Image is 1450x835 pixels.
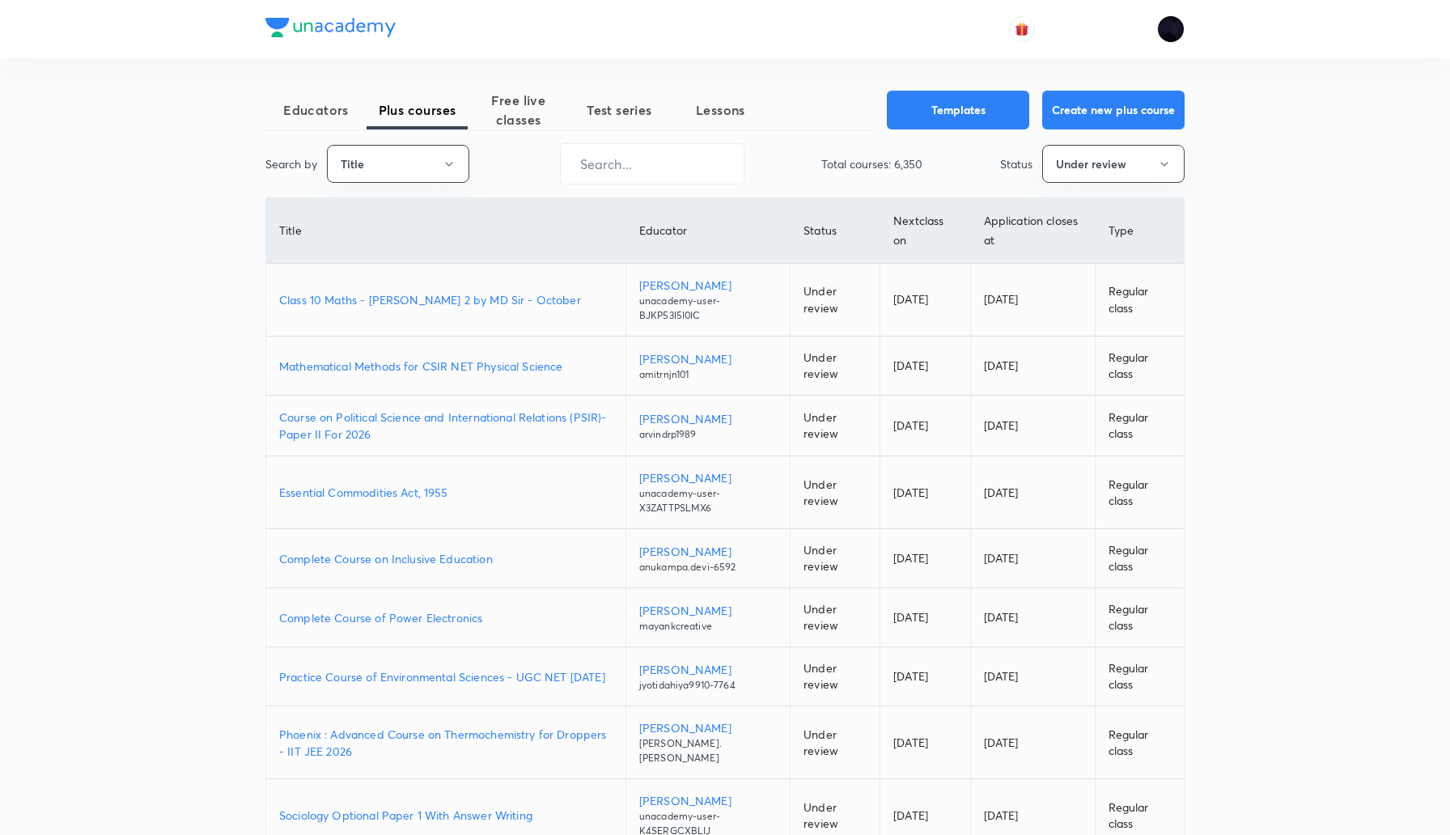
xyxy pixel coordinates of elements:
td: Regular class [1095,456,1184,529]
button: avatar [1009,16,1035,42]
td: [DATE] [880,264,970,337]
span: Test series [569,100,670,120]
p: [PERSON_NAME] [639,469,777,486]
td: [DATE] [970,588,1095,647]
th: Title [266,198,625,264]
p: [PERSON_NAME] [639,350,777,367]
a: [PERSON_NAME]jyotidahiya9910-7764 [639,661,777,693]
button: Create new plus course [1042,91,1185,129]
a: Course on Political Science and International Relations (PSIR)-Paper II For 2026 [279,409,613,443]
td: [DATE] [880,588,970,647]
img: Megha Gor [1157,15,1185,43]
p: mayankcreative [639,619,777,634]
p: Status [1000,155,1032,172]
a: Practice Course of Environmental Sciences - UGC NET [DATE] [279,668,613,685]
p: [PERSON_NAME] [639,719,777,736]
td: Regular class [1095,706,1184,779]
p: unacademy-user-X3ZATTPSLMX6 [639,486,777,515]
th: Application closes at [970,198,1095,264]
p: Total courses: 6,350 [821,155,922,172]
input: Search... [561,143,744,184]
p: amitrnjn101 [639,367,777,382]
td: Under review [791,396,880,456]
td: [DATE] [880,396,970,456]
td: [DATE] [880,647,970,706]
td: [DATE] [970,456,1095,529]
a: Company Logo [265,18,396,41]
img: Company Logo [265,18,396,37]
span: Plus courses [367,100,468,120]
button: Templates [887,91,1029,129]
p: anukampa.devi-6592 [639,560,777,574]
img: avatar [1015,22,1029,36]
td: Under review [791,264,880,337]
td: Under review [791,588,880,647]
td: Regular class [1095,337,1184,396]
td: [DATE] [880,529,970,588]
td: [DATE] [970,647,1095,706]
td: [DATE] [970,529,1095,588]
td: Under review [791,647,880,706]
td: Under review [791,706,880,779]
a: Mathematical Methods for CSIR NET Physical Science [279,358,613,375]
a: [PERSON_NAME]anukampa.devi-6592 [639,543,777,574]
button: Under review [1042,145,1185,183]
span: Educators [265,100,367,120]
a: [PERSON_NAME]unacademy-user-BJKP53I5I0IC [639,277,777,323]
th: Type [1095,198,1184,264]
td: [DATE] [970,396,1095,456]
td: Under review [791,337,880,396]
a: Essential Commodities Act, 1955 [279,484,613,501]
p: [PERSON_NAME] [639,602,777,619]
td: [DATE] [880,456,970,529]
span: Free live classes [468,91,569,129]
a: Complete Course on Inclusive Education [279,550,613,567]
a: [PERSON_NAME]amitrnjn101 [639,350,777,382]
td: Regular class [1095,264,1184,337]
p: Search by [265,155,317,172]
p: [PERSON_NAME] [639,661,777,678]
td: [DATE] [880,706,970,779]
p: arvindrp1989 [639,427,777,442]
a: Complete Course of Power Electronics [279,609,613,626]
td: [DATE] [970,337,1095,396]
button: Title [327,145,469,183]
a: [PERSON_NAME]unacademy-user-X3ZATTPSLMX6 [639,469,777,515]
p: jyotidahiya9910-7764 [639,678,777,693]
td: Regular class [1095,647,1184,706]
p: [PERSON_NAME] [639,410,777,427]
p: [PERSON_NAME] [639,277,777,294]
a: Class 10 Maths - [PERSON_NAME] 2 by MD Sir - October [279,291,613,308]
td: Regular class [1095,588,1184,647]
td: [DATE] [880,337,970,396]
a: Phoenix : Advanced Course on Thermochemistry for Droppers - IIT JEE 2026 [279,726,613,760]
p: [PERSON_NAME].[PERSON_NAME] [639,736,777,765]
a: [PERSON_NAME]mayankcreative [639,602,777,634]
span: Lessons [670,100,771,120]
p: [PERSON_NAME] [639,792,777,809]
th: Educator [625,198,790,264]
p: unacademy-user-BJKP53I5I0IC [639,294,777,323]
td: Regular class [1095,396,1184,456]
td: Regular class [1095,529,1184,588]
td: [DATE] [970,706,1095,779]
a: [PERSON_NAME][PERSON_NAME].[PERSON_NAME] [639,719,777,765]
td: Under review [791,529,880,588]
td: Under review [791,456,880,529]
a: Sociology Optional Paper 1 With Answer Writing [279,807,613,824]
a: [PERSON_NAME]arvindrp1989 [639,410,777,442]
p: [PERSON_NAME] [639,543,777,560]
td: [DATE] [970,264,1095,337]
th: Status [791,198,880,264]
th: Next class on [880,198,970,264]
